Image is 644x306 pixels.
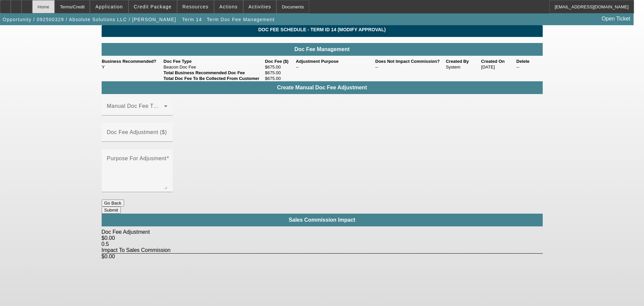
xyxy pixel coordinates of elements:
[182,4,209,9] span: Resources
[445,64,481,70] td: System
[182,17,202,22] span: Term 14
[105,85,539,91] h4: Create Manual Doc Fee Adjustment
[296,58,375,64] th: Adjustment Purpose
[516,64,543,70] td: --
[90,0,128,13] button: Application
[265,64,296,70] td: $675.00
[516,58,543,64] th: Delete
[214,0,243,13] button: Actions
[375,64,445,70] td: --
[3,17,176,22] span: Opportunity / 092500329 / Absolute Solutions LLC / [PERSON_NAME]
[102,207,121,214] button: Submit
[481,58,516,64] th: Created On
[445,58,481,64] th: Created By
[163,70,265,76] td: Total Business Recommended Doc Fee
[107,103,163,109] mat-label: Manual Doc Fee Type
[102,241,543,247] div: 0.5
[177,0,214,13] button: Resources
[102,235,543,241] div: $0.00
[107,156,167,161] mat-label: Purpose For Adjusment
[105,217,539,223] h4: Sales Commission Impact
[102,253,543,260] div: $0.00
[207,17,275,22] span: Term Doc Fee Management
[102,229,543,235] div: Doc Fee Adjustment
[375,58,445,64] th: Does Not Impact Commission?
[95,4,123,9] span: Application
[107,129,167,135] mat-label: Doc Fee Adjustment ($)
[129,0,177,13] button: Credit Package
[163,58,265,64] th: Doc Fee Type
[244,0,276,13] button: Activities
[219,4,238,9] span: Actions
[265,58,296,64] th: Doc Fee ($)
[180,13,204,26] button: Term 14
[599,13,633,25] a: Open Ticket
[163,64,265,70] td: Beacon Doc Fee
[163,76,265,81] td: Total Doc Fee To Be Collected From Customer
[107,27,538,32] span: Doc Fee Schedule - Term ID 14 (Modify Approval)
[134,4,172,9] span: Credit Package
[102,247,543,253] div: Impact To Sales Commission
[265,76,296,81] td: $675.00
[102,58,163,64] th: Business Recommended?
[205,13,276,26] button: Term Doc Fee Management
[105,46,539,52] h4: Doc Fee Management
[102,200,124,207] button: Go Back
[249,4,271,9] span: Activities
[481,64,516,70] td: [DATE]
[296,64,375,70] td: --
[102,64,163,70] td: Y
[265,70,296,76] td: $675.00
